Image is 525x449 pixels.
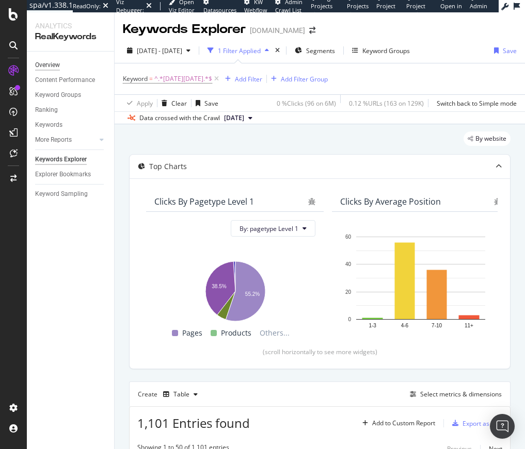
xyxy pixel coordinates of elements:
[250,25,305,36] div: [DOMAIN_NAME]
[149,74,153,83] span: =
[137,99,153,108] div: Apply
[35,90,81,101] div: Keyword Groups
[35,169,107,180] a: Explorer Bookmarks
[35,90,107,101] a: Keyword Groups
[345,262,352,268] text: 40
[138,386,202,403] div: Create
[369,323,376,328] text: 1-3
[376,2,395,18] span: Project Page
[406,388,502,401] button: Select metrics & dimensions
[35,120,62,130] div: Keywords
[203,6,236,14] span: Datasources
[203,42,273,59] button: 1 Filter Applied
[204,99,218,108] div: Save
[358,415,435,431] button: Add to Custom Report
[123,21,246,38] div: Keywords Explorer
[35,154,107,165] a: Keywords Explorer
[35,21,106,31] div: Analytics
[273,45,282,56] div: times
[464,131,511,146] div: legacy label
[345,289,352,295] text: 20
[35,189,88,199] div: Keyword Sampling
[154,256,315,323] svg: A chart.
[35,135,72,145] div: More Reports
[154,196,254,207] div: Clicks By pagetype Level 1
[35,60,60,71] div: Overview
[348,42,414,59] button: Keyword Groups
[437,99,517,108] div: Switch back to Simple mode
[173,391,189,397] div: Table
[362,46,410,55] div: Keyword Groups
[406,2,427,18] span: Project Settings
[340,231,501,335] svg: A chart.
[281,75,328,84] div: Add Filter Group
[35,154,87,165] div: Keywords Explorer
[218,46,261,55] div: 1 Filter Applied
[224,113,244,123] span: 2025 Oct. 3rd
[347,2,369,18] span: Projects List
[149,161,187,172] div: Top Charts
[139,113,220,123] div: Data crossed with the Crawl
[35,75,107,86] a: Content Performance
[137,414,250,431] span: 1,101 Entries found
[35,120,107,130] a: Keywords
[220,112,257,124] button: [DATE]
[345,234,352,240] text: 60
[157,95,187,111] button: Clear
[420,390,502,398] div: Select metrics & dimensions
[231,220,315,237] button: By: pagetype Level 1
[309,27,315,34] div: arrow-right-arrow-left
[154,72,212,86] span: ^.*[DATE][DATE].*$
[35,31,106,43] div: RealKeywords
[212,284,226,289] text: 38.5%
[240,224,298,233] span: By: pagetype Level 1
[432,323,442,328] text: 7-10
[171,99,187,108] div: Clear
[35,60,107,71] a: Overview
[35,135,97,145] a: More Reports
[35,105,58,115] div: Ranking
[192,95,218,111] button: Save
[35,75,95,86] div: Content Performance
[348,317,351,322] text: 0
[221,73,262,85] button: Add Filter
[35,189,107,199] a: Keyword Sampling
[256,327,294,339] span: Others...
[123,74,148,83] span: Keyword
[35,105,107,115] a: Ranking
[494,198,501,205] div: bug
[470,2,487,18] span: Admin Page
[182,327,202,339] span: Pages
[137,46,182,55] span: [DATE] - [DATE]
[142,347,498,356] div: (scroll horizontally to see more widgets)
[463,419,502,428] div: Export as CSV
[490,42,517,59] button: Save
[308,198,315,205] div: bug
[267,73,328,85] button: Add Filter Group
[433,95,517,111] button: Switch back to Simple mode
[291,42,339,59] button: Segments
[123,95,153,111] button: Apply
[448,415,502,431] button: Export as CSV
[123,42,195,59] button: [DATE] - [DATE]
[73,2,101,10] div: ReadOnly:
[277,99,336,108] div: 0 % Clicks ( 96 on 6M )
[35,169,91,180] div: Explorer Bookmarks
[340,196,441,207] div: Clicks By Average Position
[349,99,424,108] div: 0.12 % URLs ( 163 on 129K )
[490,414,515,439] div: Open Intercom Messenger
[306,46,335,55] span: Segments
[245,291,260,297] text: 55.2%
[221,327,251,339] span: Products
[475,136,506,142] span: By website
[440,2,462,18] span: Open in dev
[159,386,202,403] button: Table
[503,46,517,55] div: Save
[235,75,262,84] div: Add Filter
[401,323,409,328] text: 4-6
[465,323,473,328] text: 11+
[372,420,435,426] div: Add to Custom Report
